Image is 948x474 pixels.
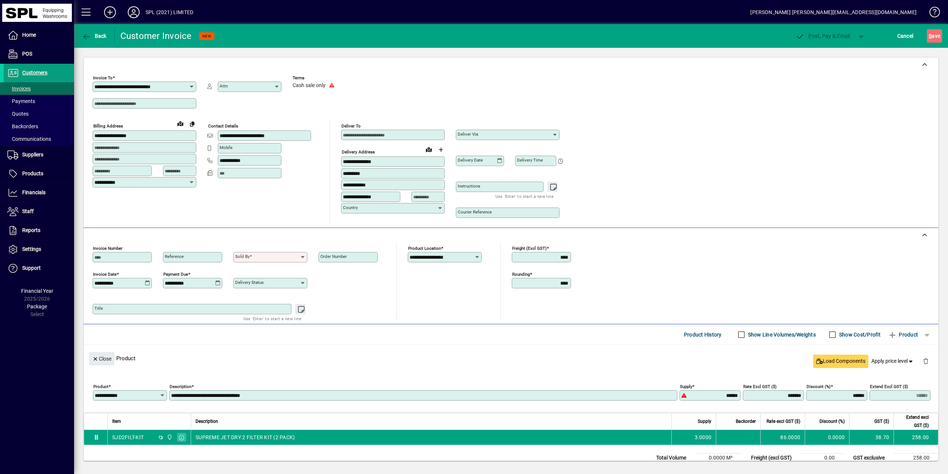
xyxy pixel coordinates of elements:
[92,353,111,365] span: Close
[698,417,711,425] span: Supply
[868,355,917,368] button: Apply price level
[799,454,844,463] td: 0.00
[22,265,41,271] span: Support
[820,417,845,425] span: Discount (%)
[4,82,74,95] a: Invoices
[4,133,74,145] a: Communications
[512,272,530,277] mat-label: Rounding
[750,6,917,18] div: [PERSON_NAME] [PERSON_NAME][EMAIL_ADDRESS][DOMAIN_NAME]
[929,30,940,42] span: ave
[343,205,358,210] mat-label: Country
[765,434,800,441] div: 86.0000
[423,143,435,155] a: View on map
[805,430,849,445] td: 0.0000
[652,454,697,463] td: Total Volume
[7,136,51,142] span: Communications
[849,454,894,463] td: GST exclusive
[917,358,935,364] app-page-header-button: Delete
[202,34,211,39] span: NEW
[7,98,35,104] span: Payments
[22,227,40,233] span: Reports
[736,417,756,425] span: Backorder
[235,254,250,259] mat-label: Sold by
[293,76,337,80] span: Terms
[458,183,480,189] mat-label: Instructions
[186,118,198,130] button: Copy to Delivery address
[747,331,816,338] label: Show Line Volumes/Weights
[695,434,712,441] span: 3.0000
[4,45,74,63] a: POS
[165,433,173,441] span: SPL (2021) Limited
[4,26,74,44] a: Home
[22,32,36,38] span: Home
[93,384,109,389] mat-label: Product
[120,30,192,42] div: Customer Invoice
[747,454,799,463] td: Freight (excl GST)
[22,246,41,252] span: Settings
[146,6,193,18] div: SPL (2021) LIMITED
[884,328,922,341] button: Product
[807,384,831,389] mat-label: Discount (%)
[929,33,932,39] span: S
[680,384,692,389] mat-label: Supply
[163,272,188,277] mat-label: Payment due
[84,345,938,372] div: Product
[894,454,938,463] td: 258.00
[458,132,478,137] mat-label: Deliver via
[697,454,741,463] td: 0.0000 M³
[792,29,854,43] button: Post, Pay & Email
[4,202,74,221] a: Staff
[93,246,123,251] mat-label: Invoice number
[7,123,38,129] span: Backorders
[165,254,184,259] mat-label: Reference
[4,165,74,183] a: Products
[293,83,326,89] span: Cash sale only
[112,434,144,441] div: SJD2FILT-KIT
[4,120,74,133] a: Backorders
[7,86,31,92] span: Invoices
[870,384,908,389] mat-label: Extend excl GST ($)
[838,331,881,338] label: Show Cost/Profit
[21,288,53,294] span: Financial Year
[894,430,938,445] td: 258.00
[80,29,109,43] button: Back
[808,33,812,39] span: P
[341,123,361,129] mat-label: Deliver To
[4,259,74,278] a: Support
[796,33,850,39] span: ost, Pay & Email
[22,152,43,158] span: Suppliers
[320,254,347,259] mat-label: Order number
[517,158,543,163] mat-label: Delivery time
[22,70,47,76] span: Customers
[927,29,942,43] button: Save
[27,304,47,309] span: Package
[22,208,34,214] span: Staff
[4,221,74,240] a: Reports
[458,209,492,215] mat-label: Courier Reference
[112,417,121,425] span: Item
[895,29,915,43] button: Cancel
[4,183,74,202] a: Financials
[22,51,32,57] span: POS
[512,246,547,251] mat-label: Freight (excl GST)
[495,192,554,200] mat-hint: Use 'Enter' to start a new line
[767,417,800,425] span: Rate excl GST ($)
[7,111,29,117] span: Quotes
[87,355,116,362] app-page-header-button: Close
[22,170,43,176] span: Products
[89,352,114,365] button: Close
[243,314,301,323] mat-hint: Use 'Enter' to start a new line
[816,357,865,365] span: Load Components
[22,189,46,195] span: Financials
[435,144,447,156] button: Choose address
[681,328,725,341] button: Product History
[888,329,918,341] span: Product
[174,117,186,129] a: View on map
[849,430,894,445] td: 38.70
[4,107,74,120] a: Quotes
[122,6,146,19] button: Profile
[74,29,115,43] app-page-header-button: Back
[94,306,103,311] mat-label: Title
[170,384,191,389] mat-label: Description
[874,417,889,425] span: GST ($)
